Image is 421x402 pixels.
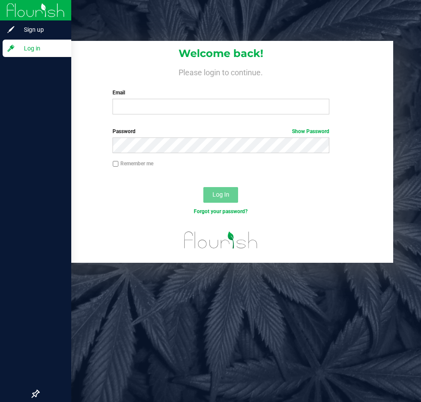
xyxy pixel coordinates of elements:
span: Password [113,128,136,134]
a: Forgot your password? [194,208,248,214]
span: Log in [15,43,67,54]
label: Email [113,89,329,97]
inline-svg: Sign up [7,25,15,34]
label: Remember me [113,160,153,167]
h4: Please login to continue. [49,66,393,77]
h1: Welcome back! [49,48,393,59]
button: Log In [203,187,238,203]
span: Log In [212,191,229,198]
span: Sign up [15,24,67,35]
a: Show Password [292,128,329,134]
input: Remember me [113,161,119,167]
img: flourish_logo.svg [178,224,264,256]
inline-svg: Log in [7,44,15,53]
